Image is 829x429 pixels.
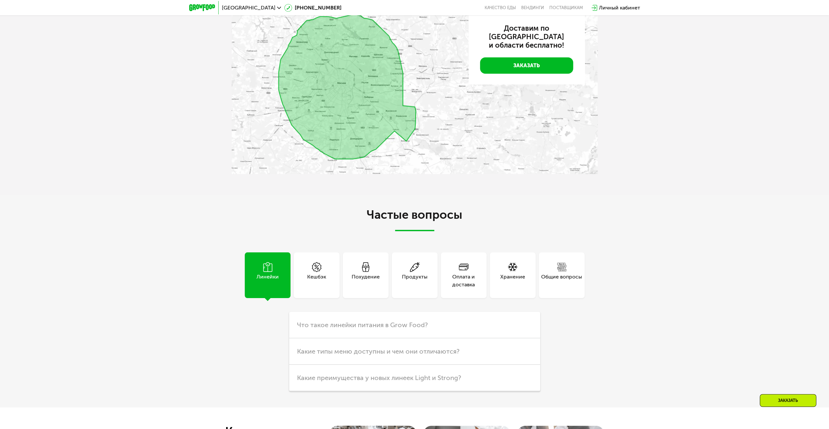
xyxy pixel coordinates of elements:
[480,24,573,50] h3: Доставим по [GEOGRAPHIC_DATA] и области бесплатно!
[760,394,816,407] div: Заказать
[257,273,279,289] div: Линейки
[541,273,582,289] div: Общие вопросы
[485,5,516,10] a: Качество еды
[297,347,459,355] span: Какие типы меню доступны и чем они отличаются?
[500,273,525,289] div: Хранение
[402,273,427,289] div: Продукты
[441,273,487,289] div: Оплата и доставка
[284,4,341,12] a: [PHONE_NUMBER]
[232,2,598,174] img: qjxAnTPE20vLBGq3.webp
[232,208,598,231] h2: Частые вопросы
[352,273,380,289] div: Похудение
[480,57,573,74] a: Заказать
[222,5,275,10] span: [GEOGRAPHIC_DATA]
[297,321,428,329] span: Что такое линейки питания в Grow Food?
[549,5,583,10] div: поставщикам
[307,273,326,289] div: Кешбэк
[297,374,461,382] span: Какие преимущества у новых линеек Light и Strong?
[599,4,640,12] div: Личный кабинет
[521,5,544,10] a: Вендинги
